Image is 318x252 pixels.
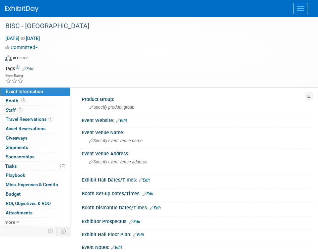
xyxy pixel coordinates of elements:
[5,54,310,64] div: Event Format
[6,89,43,94] span: Event Information
[82,94,313,103] div: Product Group:
[5,74,23,78] div: Event Rating
[82,175,313,184] div: Exhibit Hall Dates/Times:
[82,115,313,124] div: Event Website:
[0,199,70,208] a: ROI, Objectives & ROO
[129,219,140,224] a: Edit
[0,218,70,227] a: more
[150,206,161,210] a: Edit
[6,98,26,103] span: Booth
[6,172,25,178] span: Playbook
[6,145,28,150] span: Shipments
[6,116,53,122] span: Travel Reservations
[45,227,57,236] td: Personalize Event Tab Strip
[48,117,53,122] span: 1
[0,180,70,189] a: Misc. Expenses & Credits
[116,118,127,123] a: Edit
[6,154,35,159] span: Sponsorships
[5,35,40,41] span: [DATE] [DATE]
[89,159,147,164] span: Specify event venue address
[0,152,70,161] a: Sponsorships
[0,96,70,105] a: Booth
[6,210,33,215] span: Attachments
[20,98,26,103] span: Booth not reserved yet
[0,143,70,152] a: Shipments
[6,191,21,197] span: Budget
[0,87,70,96] a: Event Information
[0,162,70,171] a: Tasks
[4,219,15,225] span: more
[82,242,313,251] div: Event Notes:
[139,178,150,183] a: Edit
[82,203,313,211] div: Booth Dismantle Dates/Times:
[142,192,153,196] a: Edit
[0,134,70,143] a: Giveaways
[6,107,22,113] span: Staff
[22,66,34,71] a: Edit
[5,55,12,60] img: Format-Inperson.png
[0,208,70,217] a: Attachments
[0,171,70,180] a: Playbook
[6,201,51,206] span: ROI, Objectives & ROO
[57,227,70,236] td: Toggle Event Tabs
[89,105,134,110] span: Specify product group
[5,65,34,72] td: Tags
[19,36,26,41] span: to
[82,128,313,136] div: Event Venue Name:
[82,149,313,157] div: Event Venue Address:
[6,126,46,131] span: Asset Reservations
[0,106,70,115] a: Staff1
[82,230,313,238] div: Exhibit Hall Floor Plan:
[0,115,70,124] a: Travel Reservations1
[6,135,27,141] span: Giveaways
[13,55,28,60] div: In-Person
[0,124,70,133] a: Asset Reservations
[17,107,22,112] span: 1
[82,216,313,225] div: Exhibitor Prospectus:
[111,245,122,250] a: Edit
[3,20,305,32] div: BISC - [GEOGRAPHIC_DATA]
[6,182,58,187] span: Misc. Expenses & Credits
[5,163,17,169] span: Tasks
[5,6,39,12] img: ExhibitDay
[293,3,308,14] button: Menu
[82,189,313,197] div: Booth Set-up Dates/Times:
[133,233,144,237] a: Edit
[5,44,41,51] button: Committed
[89,138,143,143] span: Specify event venue name
[0,190,70,199] a: Budget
